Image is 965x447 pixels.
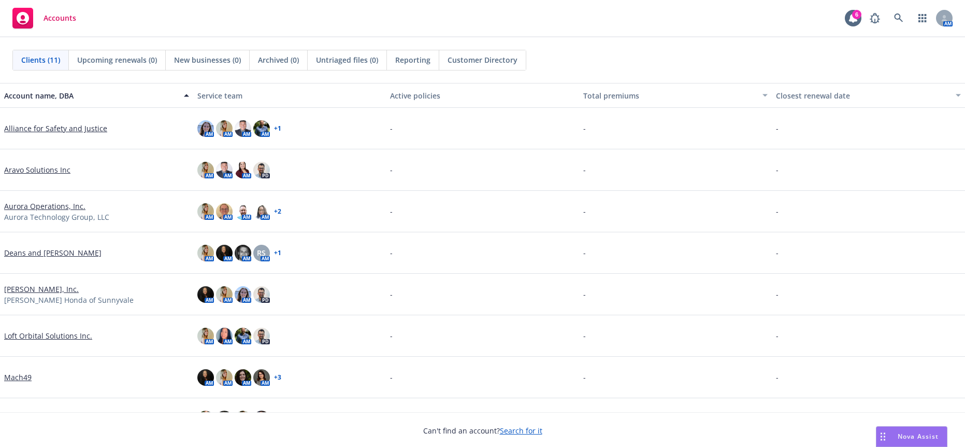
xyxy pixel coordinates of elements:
[258,54,299,65] span: Archived (0)
[912,8,933,29] a: Switch app
[776,123,779,134] span: -
[216,411,233,427] img: photo
[235,328,251,344] img: photo
[583,206,586,217] span: -
[216,120,233,137] img: photo
[77,54,157,65] span: Upcoming renewals (0)
[865,8,885,29] a: Report a Bug
[776,206,779,217] span: -
[4,295,134,305] span: [PERSON_NAME] Honda of Sunnyvale
[500,426,542,436] a: Search for it
[235,245,251,261] img: photo
[390,164,393,175] span: -
[197,120,214,137] img: photo
[390,123,393,134] span: -
[253,411,270,427] img: photo
[4,123,107,134] a: Alliance for Safety and Justice
[390,90,575,101] div: Active policies
[4,212,109,222] span: Aurora Technology Group, LLC
[8,4,80,33] a: Accounts
[253,120,270,137] img: photo
[193,83,386,108] button: Service team
[4,201,85,212] a: Aurora Operations, Inc.
[174,54,241,65] span: New businesses (0)
[776,289,779,300] span: -
[44,14,76,22] span: Accounts
[876,427,889,446] div: Drag to move
[4,247,102,258] a: Deans and [PERSON_NAME]
[253,328,270,344] img: photo
[197,369,214,386] img: photo
[197,90,382,101] div: Service team
[4,372,32,383] a: Mach49
[423,425,542,436] span: Can't find an account?
[235,120,251,137] img: photo
[274,208,281,215] a: + 2
[390,330,393,341] span: -
[235,203,251,220] img: photo
[776,247,779,258] span: -
[583,90,757,101] div: Total premiums
[583,164,586,175] span: -
[216,369,233,386] img: photo
[448,54,517,65] span: Customer Directory
[4,284,79,295] a: [PERSON_NAME], Inc.
[274,125,281,132] a: + 1
[235,162,251,178] img: photo
[583,330,586,341] span: -
[4,90,178,101] div: Account name, DBA
[4,164,70,175] a: Aravo Solutions Inc
[776,90,949,101] div: Closest renewal date
[216,203,233,220] img: photo
[197,286,214,303] img: photo
[197,162,214,178] img: photo
[253,162,270,178] img: photo
[253,286,270,303] img: photo
[876,426,947,447] button: Nova Assist
[583,372,586,383] span: -
[257,247,266,258] span: RS
[197,203,214,220] img: photo
[235,411,251,427] img: photo
[316,54,378,65] span: Untriaged files (0)
[583,289,586,300] span: -
[390,372,393,383] span: -
[776,330,779,341] span: -
[197,328,214,344] img: photo
[772,83,965,108] button: Closest renewal date
[898,432,939,441] span: Nova Assist
[197,411,214,427] img: photo
[235,369,251,386] img: photo
[4,330,92,341] a: Loft Orbital Solutions Inc.
[274,374,281,381] a: + 3
[888,8,909,29] a: Search
[216,162,233,178] img: photo
[395,54,430,65] span: Reporting
[390,206,393,217] span: -
[583,247,586,258] span: -
[776,372,779,383] span: -
[253,203,270,220] img: photo
[579,83,772,108] button: Total premiums
[776,164,779,175] span: -
[21,54,60,65] span: Clients (11)
[216,245,233,261] img: photo
[274,250,281,256] a: + 1
[390,289,393,300] span: -
[583,123,586,134] span: -
[253,369,270,386] img: photo
[852,10,861,19] div: 6
[235,286,251,303] img: photo
[216,328,233,344] img: photo
[386,83,579,108] button: Active policies
[197,245,214,261] img: photo
[216,286,233,303] img: photo
[390,247,393,258] span: -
